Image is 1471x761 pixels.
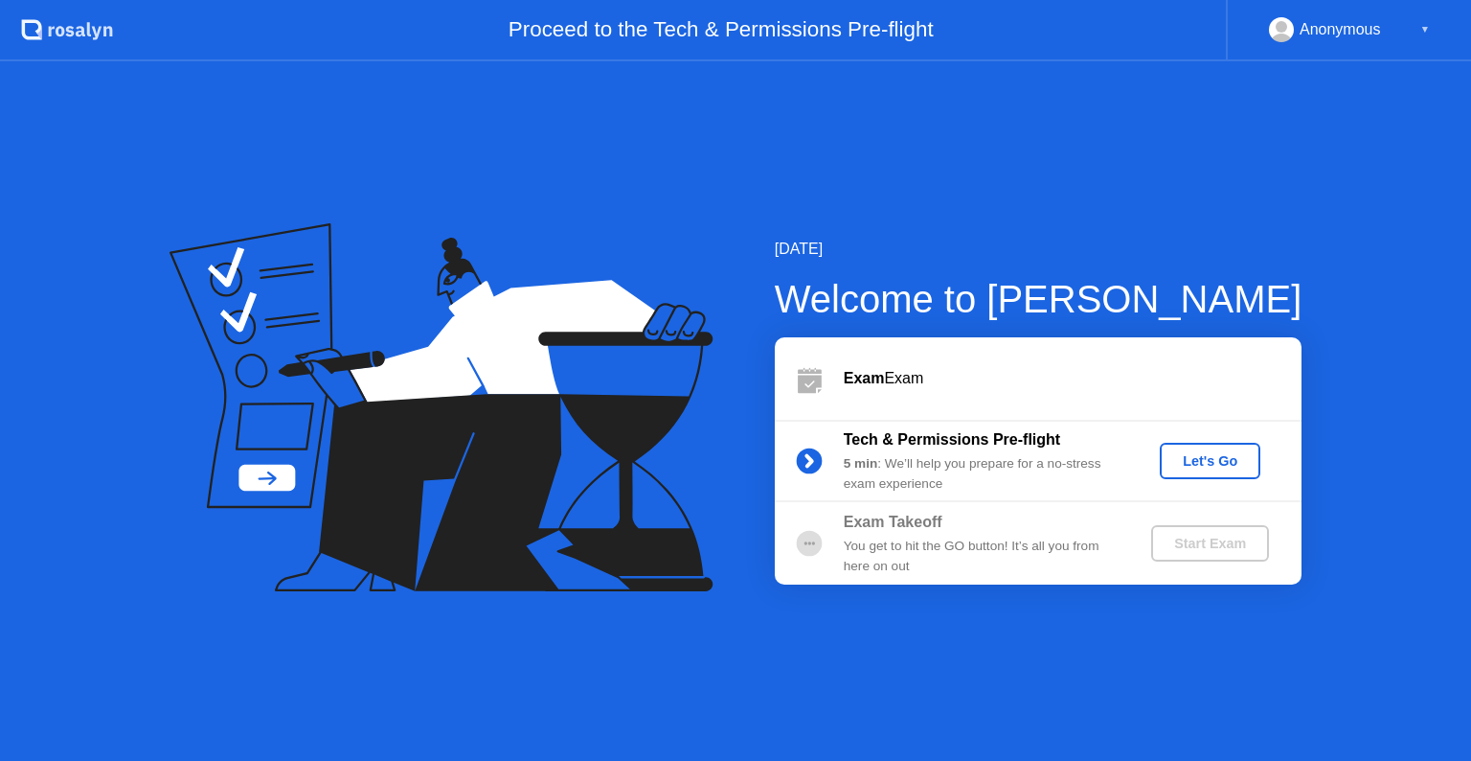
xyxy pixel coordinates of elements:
[844,370,885,386] b: Exam
[844,514,942,530] b: Exam Takeoff
[844,454,1120,494] div: : We’ll help you prepare for a no-stress exam experience
[844,367,1301,390] div: Exam
[775,238,1302,261] div: [DATE]
[775,270,1302,328] div: Welcome to [PERSON_NAME]
[1160,443,1260,479] button: Let's Go
[1420,17,1430,42] div: ▼
[844,537,1120,576] div: You get to hit the GO button! It’s all you from here on out
[844,431,1060,448] b: Tech & Permissions Pre-flight
[1167,453,1253,469] div: Let's Go
[844,456,878,471] b: 5 min
[1300,17,1381,42] div: Anonymous
[1151,525,1269,562] button: Start Exam
[1159,536,1261,551] div: Start Exam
